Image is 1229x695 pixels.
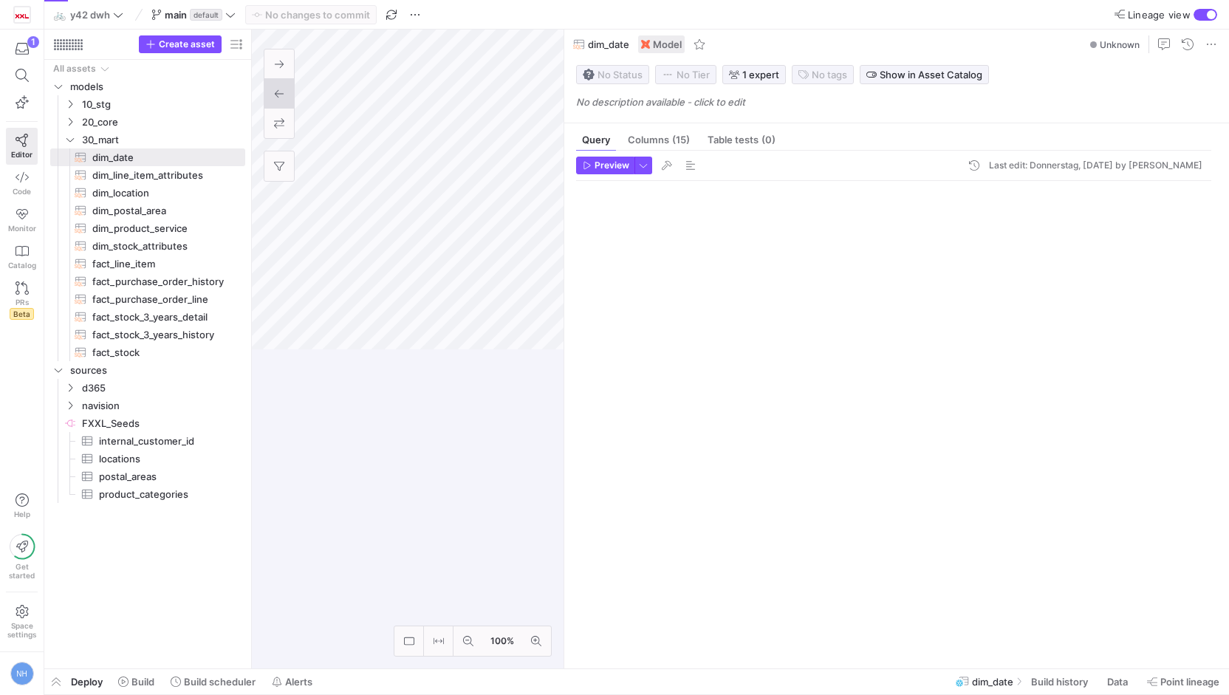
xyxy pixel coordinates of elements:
[50,5,127,24] button: 🚲y42 dwh
[92,291,228,308] span: fact_purchase_order_line​​​​​​​​​​
[50,468,245,485] a: postal_areas​​​​​​​​​
[50,113,245,131] div: Press SPACE to select this row.
[50,131,245,148] div: Press SPACE to select this row.
[628,135,690,145] span: Columns
[159,39,215,49] span: Create asset
[50,148,245,166] div: Press SPACE to select this row.
[190,9,222,21] span: default
[92,238,228,255] span: dim_stock_attributes​​​​​​​​​​
[82,380,243,397] span: d365
[50,95,245,113] div: Press SPACE to select this row.
[50,308,245,326] a: fact_stock_3_years_detail​​​​​​​​​​
[54,10,64,20] span: 🚲
[92,185,228,202] span: dim_location​​​​​​​​​​
[50,60,245,78] div: Press SPACE to select this row.
[672,135,690,145] span: (15)
[50,450,245,468] div: Press SPACE to select this row.
[50,326,245,343] div: Press SPACE to select this row.
[92,256,228,273] span: fact_line_item​​​​​​​​​​
[792,65,854,84] button: No tags
[50,432,245,450] div: Press SPACE to select this row.
[71,676,103,688] span: Deploy
[6,202,38,239] a: Monitor
[1031,676,1088,688] span: Build history
[812,69,847,81] span: No tags
[50,379,245,397] div: Press SPACE to select this row.
[10,308,34,320] span: Beta
[576,157,634,174] button: Preview
[6,165,38,202] a: Code
[139,35,222,53] button: Create asset
[50,202,245,219] div: Press SPACE to select this row.
[583,69,643,81] span: No Status
[82,114,243,131] span: 20_core
[99,451,228,468] span: locations​​​​​​​​​
[285,676,312,688] span: Alerts
[82,397,243,414] span: navision
[6,35,38,62] button: 1
[82,415,243,432] span: FXXL_Seeds​​​​​​​​
[1128,9,1191,21] span: Lineage view
[50,202,245,219] a: dim_postal_area​​​​​​​​​​
[1160,676,1219,688] span: Point lineage
[50,343,245,361] div: Press SPACE to select this row.
[15,7,30,22] img: https://storage.googleapis.com/y42-prod-data-exchange/images/oGOSqxDdlQtxIPYJfiHrUWhjI5fT83rRj0ID...
[9,562,35,580] span: Get started
[50,397,245,414] div: Press SPACE to select this row.
[641,40,650,49] img: undefined
[50,485,245,503] a: product_categories​​​​​​​​​
[7,621,36,639] span: Space settings
[6,239,38,275] a: Catalog
[8,224,36,233] span: Monitor
[50,450,245,468] a: locations​​​​​​​​​
[883,405,905,427] img: logo.gif
[165,9,187,21] span: main
[576,96,1223,108] p: No description available - click to edit
[50,414,245,432] div: Press SPACE to select this row.
[1107,676,1128,688] span: Data
[70,78,243,95] span: models
[50,273,245,290] a: fact_purchase_order_history​​​​​​​​​​
[99,468,228,485] span: postal_areas​​​​​​​​​
[6,528,38,586] button: Getstarted
[595,160,629,171] span: Preview
[82,96,243,113] span: 10_stg
[50,255,245,273] a: fact_line_item​​​​​​​​​​
[880,69,982,81] span: Show in Asset Catalog
[50,166,245,184] a: dim_line_item_attributes​​​​​​​​​​
[761,135,776,145] span: (0)
[653,38,682,50] span: Model
[16,298,29,307] span: PRs
[576,65,649,84] button: No statusNo Status
[92,149,228,166] span: dim_date​​​​​​​​​​
[50,485,245,503] div: Press SPACE to select this row.
[6,2,38,27] a: https://storage.googleapis.com/y42-prod-data-exchange/images/oGOSqxDdlQtxIPYJfiHrUWhjI5fT83rRj0ID...
[1024,669,1098,694] button: Build history
[13,187,31,196] span: Code
[92,273,228,290] span: fact_purchase_order_history​​​​​​​​​​
[82,131,243,148] span: 30_mart
[582,135,610,145] span: Query
[588,38,629,50] span: dim_date
[53,64,96,74] div: All assets
[662,69,710,81] span: No Tier
[1140,669,1226,694] button: Point lineage
[662,69,674,81] img: No tier
[50,414,245,432] a: FXXL_Seeds​​​​​​​​
[50,78,245,95] div: Press SPACE to select this row.
[99,486,228,503] span: product_categories​​​​​​​​​
[50,237,245,255] a: dim_stock_attributes​​​​​​​​​​
[10,662,34,685] div: NH
[184,676,256,688] span: Build scheduler
[50,361,245,379] div: Press SPACE to select this row.
[148,5,239,24] button: maindefault
[655,65,716,84] button: No tierNo Tier
[92,326,228,343] span: fact_stock_3_years_history​​​​​​​​​​
[50,273,245,290] div: Press SPACE to select this row.
[50,237,245,255] div: Press SPACE to select this row.
[972,676,1013,688] span: dim_date
[50,184,245,202] div: Press SPACE to select this row.
[860,65,989,84] button: Show in Asset Catalog
[92,220,228,237] span: dim_product_service​​​​​​​​​​
[13,510,31,518] span: Help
